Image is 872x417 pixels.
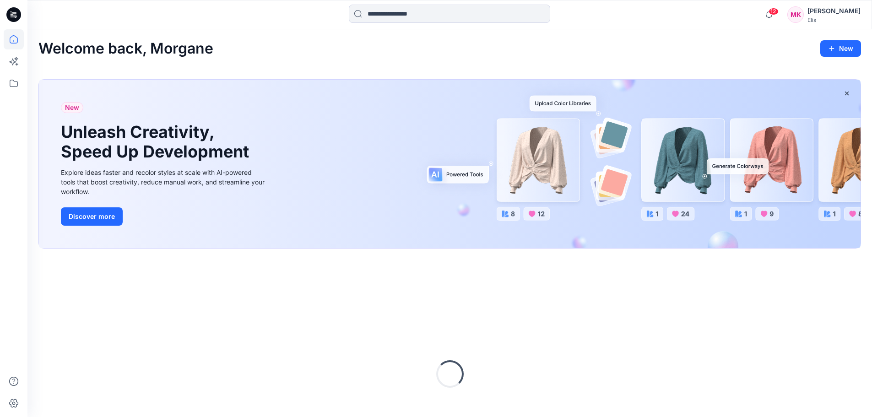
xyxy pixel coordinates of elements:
[820,40,861,57] button: New
[61,168,267,196] div: Explore ideas faster and recolor styles at scale with AI-powered tools that boost creativity, red...
[61,207,123,226] button: Discover more
[61,207,267,226] a: Discover more
[807,16,861,23] div: Elis
[38,40,213,57] h2: Welcome back, Morgane
[787,6,804,23] div: MK
[61,122,253,162] h1: Unleash Creativity, Speed Up Development
[807,5,861,16] div: [PERSON_NAME]
[65,102,79,113] span: New
[769,8,779,15] span: 12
